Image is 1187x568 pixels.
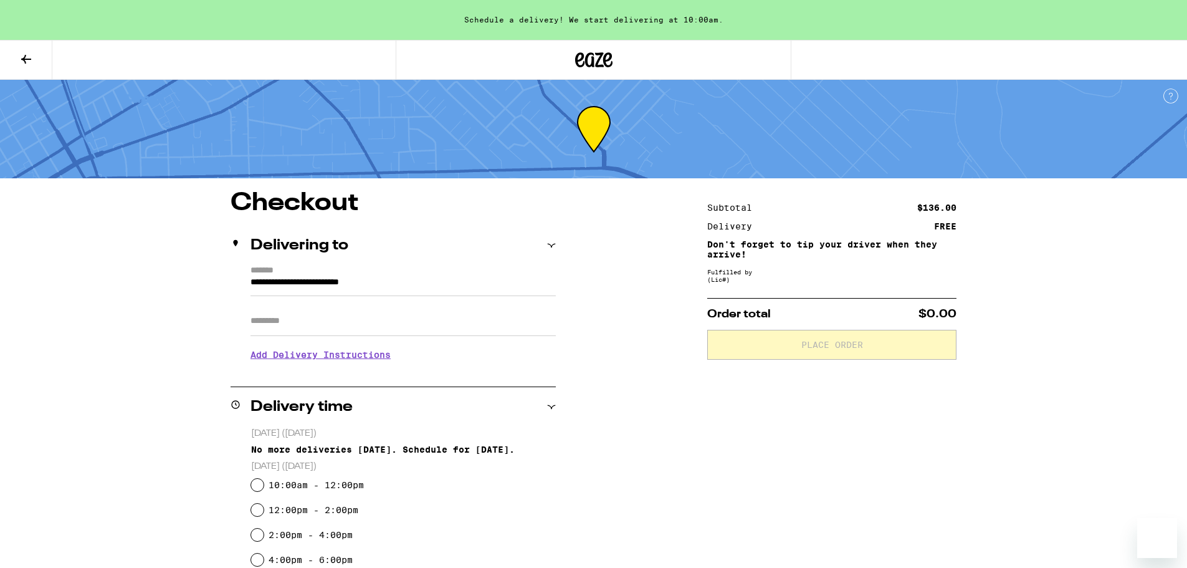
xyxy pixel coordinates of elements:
[934,222,956,231] div: FREE
[707,309,771,320] span: Order total
[917,203,956,212] div: $136.00
[707,268,956,283] div: Fulfilled by (Lic# )
[251,461,556,473] p: [DATE] ([DATE])
[251,445,556,455] div: No more deliveries [DATE]. Schedule for [DATE].
[250,340,556,369] h3: Add Delivery Instructions
[269,530,353,540] label: 2:00pm - 4:00pm
[707,330,956,360] button: Place Order
[918,309,956,320] span: $0.00
[250,369,556,379] p: We'll contact you at [PHONE_NUMBER] when we arrive
[707,203,761,212] div: Subtotal
[250,238,348,253] h2: Delivering to
[251,428,556,440] p: [DATE] ([DATE])
[707,239,956,259] p: Don't forget to tip your driver when they arrive!
[269,480,364,490] label: 10:00am - 12:00pm
[269,505,358,515] label: 12:00pm - 2:00pm
[801,340,863,349] span: Place Order
[231,191,556,216] h1: Checkout
[707,222,761,231] div: Delivery
[250,400,353,415] h2: Delivery time
[1137,518,1177,558] iframe: Button to launch messaging window
[269,555,353,565] label: 4:00pm - 6:00pm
